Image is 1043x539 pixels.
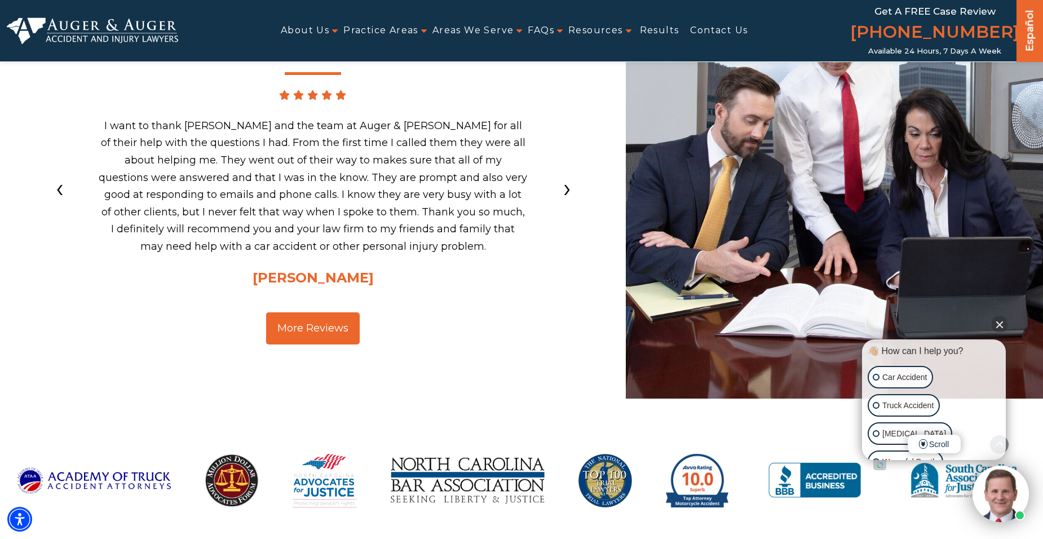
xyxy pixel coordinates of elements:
[205,438,259,523] img: MillionDollarAdvocatesForum
[850,20,1019,47] a: [PHONE_NUMBER]
[432,18,514,43] a: Areas We Serve
[666,438,728,523] img: avvo-motorcycle
[253,269,374,286] span: [PERSON_NAME]
[343,18,418,43] a: Practice Areas
[391,438,545,523] img: North Carolina Bar Association
[874,6,996,17] span: Get a FREE Case Review
[563,175,571,201] span: Next
[640,18,679,43] a: Results
[973,466,1029,522] img: Intaker widget Avatar
[266,312,360,344] a: More Reviews
[992,316,1007,332] button: Close Intaker Chat Widget
[568,18,623,43] a: Resources
[868,47,1001,56] span: Available 24 Hours, 7 Days a Week
[873,460,886,470] a: Open intaker chat
[293,438,357,523] img: North Carolina Advocates for Justice
[99,117,527,255] p: I want to thank [PERSON_NAME] and the team at Auger & [PERSON_NAME] for all of their help with th...
[17,438,171,523] img: Academy-of-Truck-Accident-Attorneys
[277,323,348,333] span: More Reviews
[865,345,1003,357] div: 👋🏼 How can I help you?
[908,435,961,453] span: Scroll
[281,18,329,43] a: About Us
[690,18,748,43] a: Contact Us
[882,455,937,469] p: Wrongful Death
[882,370,927,385] p: Car Accident
[882,399,934,413] p: Truck Accident
[578,438,632,523] img: Top 100 Trial Lawyers
[762,438,868,523] img: BBB Accredited Business
[882,427,946,441] p: [MEDICAL_DATA]
[528,18,554,43] a: FAQs
[7,17,178,44] img: Auger & Auger Accident and Injury Lawyers Logo
[56,175,64,201] span: Previous
[7,507,32,532] div: Accessibility Menu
